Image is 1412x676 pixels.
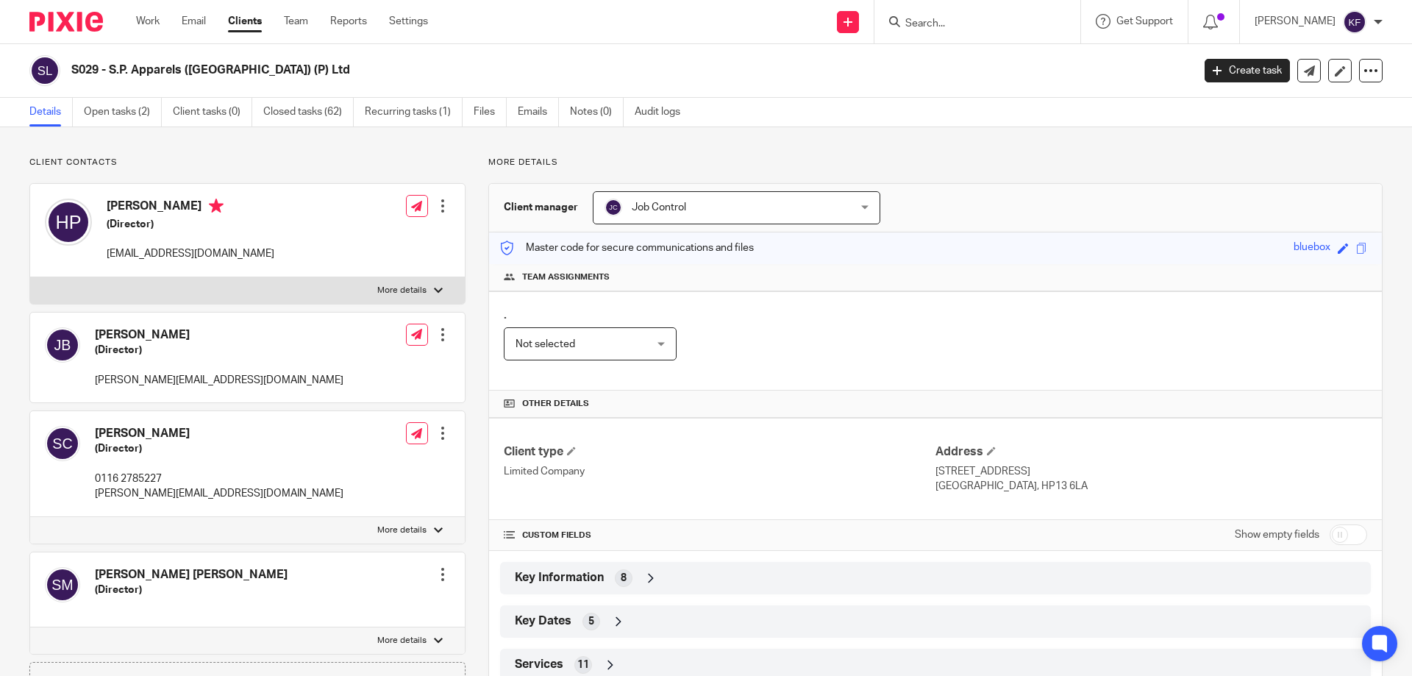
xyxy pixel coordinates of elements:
[95,426,343,441] h4: [PERSON_NAME]
[107,246,274,261] p: [EMAIL_ADDRESS][DOMAIN_NAME]
[173,98,252,127] a: Client tasks (0)
[935,444,1367,460] h4: Address
[500,241,754,255] p: Master code for secure communications and files
[95,583,288,597] h5: (Director)
[228,14,262,29] a: Clients
[377,635,427,647] p: More details
[516,339,575,349] span: Not selected
[518,98,559,127] a: Emails
[95,373,343,388] p: [PERSON_NAME][EMAIL_ADDRESS][DOMAIN_NAME]
[577,658,589,672] span: 11
[209,199,224,213] i: Primary
[935,464,1367,479] p: [STREET_ADDRESS]
[1205,59,1290,82] a: Create task
[1294,240,1330,257] div: bluebox
[635,98,691,127] a: Audit logs
[522,271,610,283] span: Team assignments
[570,98,624,127] a: Notes (0)
[84,98,162,127] a: Open tasks (2)
[182,14,206,29] a: Email
[632,202,686,213] span: Job Control
[95,567,288,583] h4: [PERSON_NAME] [PERSON_NAME]
[504,200,578,215] h3: Client manager
[45,426,80,461] img: svg%3E
[389,14,428,29] a: Settings
[330,14,367,29] a: Reports
[504,464,935,479] p: Limited Company
[935,479,1367,494] p: [GEOGRAPHIC_DATA], HP13 6LA
[1255,14,1336,29] p: [PERSON_NAME]
[621,571,627,586] span: 8
[605,199,622,216] img: svg%3E
[45,327,80,363] img: svg%3E
[1235,527,1319,542] label: Show empty fields
[515,613,571,629] span: Key Dates
[263,98,354,127] a: Closed tasks (62)
[1116,16,1173,26] span: Get Support
[365,98,463,127] a: Recurring tasks (1)
[29,12,103,32] img: Pixie
[95,486,343,501] p: [PERSON_NAME][EMAIL_ADDRESS][DOMAIN_NAME]
[29,55,60,86] img: svg%3E
[515,570,604,586] span: Key Information
[95,327,343,343] h4: [PERSON_NAME]
[45,199,92,246] img: svg%3E
[504,444,935,460] h4: Client type
[522,398,589,410] span: Other details
[904,18,1036,31] input: Search
[1343,10,1366,34] img: svg%3E
[71,63,960,78] h2: S029 - S.P. Apparels ([GEOGRAPHIC_DATA]) (P) Ltd
[474,98,507,127] a: Files
[284,14,308,29] a: Team
[95,441,343,456] h5: (Director)
[107,199,274,217] h4: [PERSON_NAME]
[377,285,427,296] p: More details
[95,343,343,357] h5: (Director)
[488,157,1383,168] p: More details
[588,614,594,629] span: 5
[504,530,935,541] h4: CUSTOM FIELDS
[29,157,466,168] p: Client contacts
[504,309,507,321] span: .
[136,14,160,29] a: Work
[107,217,274,232] h5: (Director)
[29,98,73,127] a: Details
[45,567,80,602] img: svg%3E
[515,657,563,672] span: Services
[377,524,427,536] p: More details
[95,472,343,486] p: 0116 2785227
